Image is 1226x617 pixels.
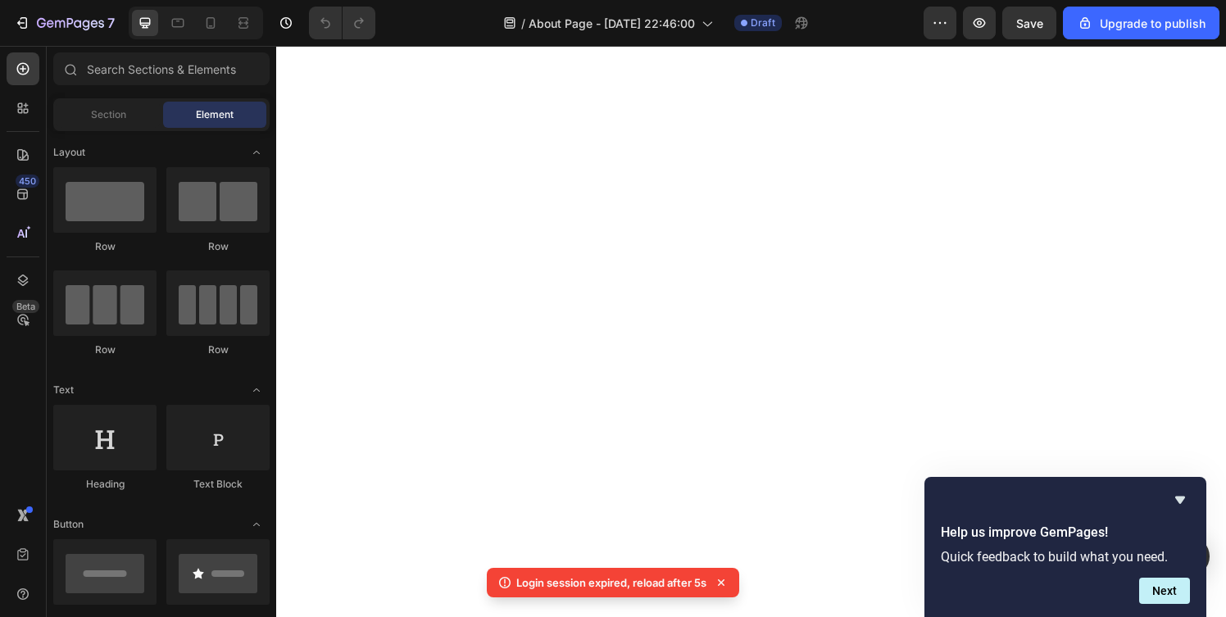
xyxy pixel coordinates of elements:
button: Hide survey [1170,490,1190,510]
div: Row [53,239,157,254]
p: 7 [107,13,115,33]
div: Row [166,343,270,357]
div: Row [53,343,157,357]
input: Search Sections & Elements [53,52,270,85]
span: Toggle open [243,139,270,166]
div: Beta [12,300,39,313]
p: Quick feedback to build what you need. [941,549,1190,565]
div: Heading [53,477,157,492]
span: Layout [53,145,85,160]
span: About Page - [DATE] 22:46:00 [529,15,695,32]
span: Save [1016,16,1043,30]
button: Next question [1139,578,1190,604]
iframe: Design area [276,46,1226,617]
span: Draft [751,16,775,30]
h2: Help us improve GemPages! [941,523,1190,542]
button: 7 [7,7,122,39]
div: 450 [16,175,39,188]
span: Button [53,517,84,532]
span: / [521,15,525,32]
button: Upgrade to publish [1063,7,1219,39]
button: Save [1002,7,1056,39]
span: Element [196,107,234,122]
div: Upgrade to publish [1077,15,1206,32]
div: Undo/Redo [309,7,375,39]
div: Text Block [166,477,270,492]
div: Help us improve GemPages! [941,490,1190,604]
p: Login session expired, reload after 5s [516,574,706,591]
div: Row [166,239,270,254]
span: Toggle open [243,377,270,403]
span: Toggle open [243,511,270,538]
span: Text [53,383,74,397]
span: Section [91,107,126,122]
